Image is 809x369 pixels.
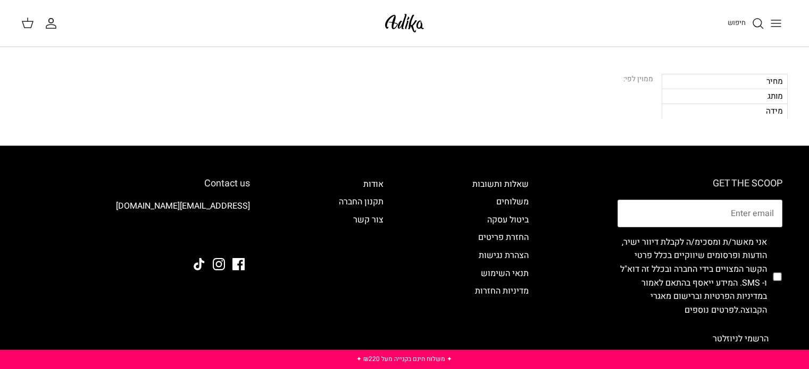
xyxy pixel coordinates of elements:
h6: GET THE SCOOP [618,178,782,190]
a: החזרת פריטים [478,231,529,244]
a: ✦ משלוח חינם בקנייה מעל ₪220 ✦ [356,354,452,364]
div: מחיר [662,74,788,89]
a: לפרטים נוספים [685,304,738,316]
a: תנאי השימוש [481,267,529,280]
a: משלוחים [496,195,529,208]
span: חיפוש [728,18,746,28]
a: אודות [363,178,383,191]
h6: Contact us [27,178,250,190]
a: החשבון שלי [45,17,62,30]
input: Email [618,200,782,227]
a: ביטול עסקה [487,213,529,226]
a: צור קשר [353,213,383,226]
div: ממוין לפי: [623,74,653,85]
a: הצהרת נגישות [479,249,529,262]
div: מידה [662,104,788,118]
a: מדיניות החזרות [475,285,529,297]
div: Secondary navigation [462,178,539,353]
a: חיפוש [728,17,764,30]
a: Facebook [232,258,245,270]
img: Adika IL [221,229,250,243]
div: מותג [662,89,788,104]
a: Instagram [213,258,225,270]
label: אני מאשר/ת ומסכימ/ה לקבלת דיוור ישיר, הודעות ופרסומים שיווקיים בכלל פרטי הקשר המצויים בידי החברה ... [618,236,767,317]
img: Adika IL [382,11,427,36]
a: שאלות ותשובות [472,178,529,191]
a: [EMAIL_ADDRESS][DOMAIN_NAME] [116,200,250,212]
a: Tiktok [193,258,205,270]
button: הרשמי לניוזלטר [699,325,782,352]
button: Toggle menu [764,12,788,35]
div: Secondary navigation [328,178,394,353]
a: תקנון החברה [339,195,383,208]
